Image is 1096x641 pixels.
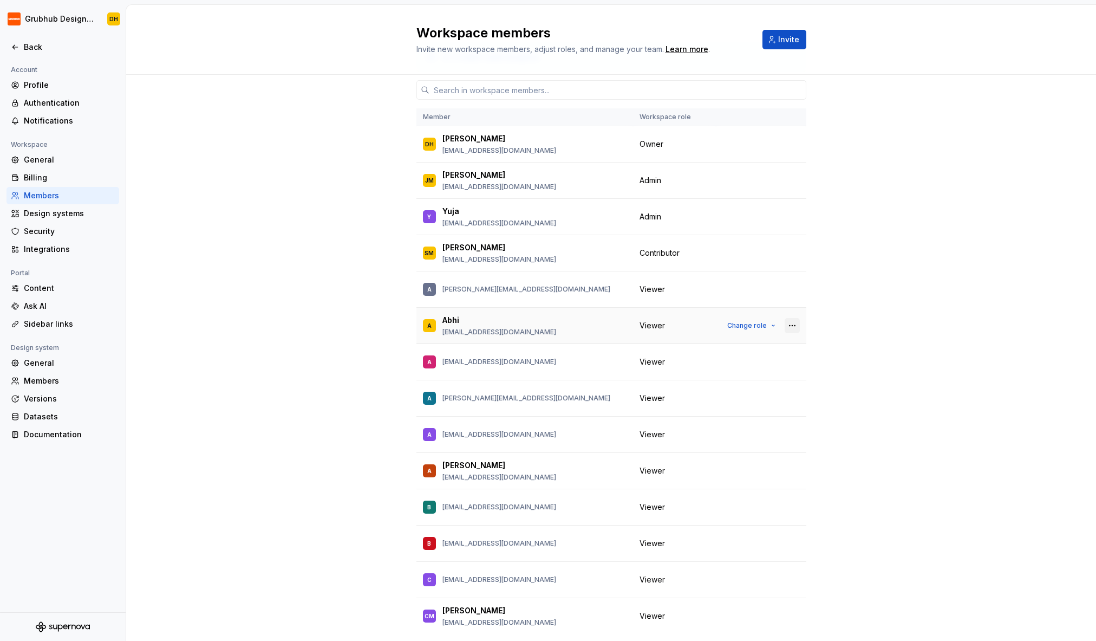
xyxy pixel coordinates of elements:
button: Change role [722,318,780,333]
p: [EMAIL_ADDRESS][DOMAIN_NAME] [442,255,556,264]
span: Contributor [640,248,680,258]
div: Notifications [24,115,115,126]
div: Account [6,63,42,76]
div: Authentication [24,98,115,108]
div: A [427,320,432,331]
div: Back [24,42,115,53]
a: Integrations [6,241,119,258]
p: [PERSON_NAME] [442,460,505,471]
div: CM [425,611,434,621]
a: General [6,151,119,169]
div: Portal [6,267,34,280]
div: C [427,574,432,585]
th: Member [416,108,633,126]
a: Datasets [6,408,119,425]
div: Security [24,226,115,237]
a: Authentication [6,94,119,112]
span: Admin [640,211,661,222]
span: Viewer [640,429,665,440]
div: Documentation [24,429,115,440]
p: [EMAIL_ADDRESS][DOMAIN_NAME] [442,503,556,511]
span: Change role [727,321,767,330]
p: [PERSON_NAME] [442,170,505,180]
div: Datasets [24,411,115,422]
a: Notifications [6,112,119,130]
a: Security [6,223,119,240]
a: Supernova Logo [36,621,90,632]
span: . [664,46,710,54]
p: Abhi [442,315,459,326]
div: A [427,465,432,476]
div: A [427,429,432,440]
button: Invite [762,30,806,49]
div: Versions [24,393,115,404]
span: Viewer [640,284,665,295]
p: [EMAIL_ADDRESS][DOMAIN_NAME] [442,473,556,482]
span: Owner [640,139,663,150]
p: [EMAIL_ADDRESS][DOMAIN_NAME] [442,618,556,627]
p: [PERSON_NAME] [442,133,505,144]
div: Profile [24,80,115,90]
div: DH [425,139,434,150]
div: Y [427,211,431,222]
div: Design system [6,341,63,354]
span: Viewer [640,538,665,549]
div: General [24,358,115,368]
span: Invite [778,34,799,45]
p: [EMAIL_ADDRESS][DOMAIN_NAME] [442,146,556,155]
a: General [6,354,119,372]
span: Admin [640,175,661,186]
div: JM [425,175,434,186]
div: DH [109,15,118,23]
div: Content [24,283,115,294]
p: Yuja [442,206,459,217]
a: Ask AI [6,297,119,315]
div: Billing [24,172,115,183]
a: Profile [6,76,119,94]
div: Members [24,190,115,201]
p: [EMAIL_ADDRESS][DOMAIN_NAME] [442,219,556,228]
p: [PERSON_NAME][EMAIL_ADDRESS][DOMAIN_NAME] [442,285,610,294]
div: A [427,357,432,367]
div: B [427,538,431,549]
a: Documentation [6,426,119,443]
div: Ask AI [24,301,115,312]
p: [EMAIL_ADDRESS][DOMAIN_NAME] [442,430,556,439]
div: Grubhub Design System [25,14,94,24]
input: Search in workspace members... [429,80,806,100]
a: Sidebar links [6,315,119,333]
span: Invite new workspace members, adjust roles, and manage your team. [416,44,664,54]
div: B [427,502,431,513]
a: Design systems [6,205,119,222]
div: Workspace [6,138,52,151]
a: Billing [6,169,119,186]
p: [PERSON_NAME] [442,605,505,616]
p: [EMAIL_ADDRESS][DOMAIN_NAME] [442,183,556,191]
span: Viewer [640,574,665,585]
a: Learn more [666,44,708,55]
span: Viewer [640,393,665,404]
a: Members [6,372,119,390]
div: Design systems [24,208,115,219]
p: [EMAIL_ADDRESS][DOMAIN_NAME] [442,539,556,548]
button: Grubhub Design SystemDH [2,7,123,31]
p: [EMAIL_ADDRESS][DOMAIN_NAME] [442,575,556,584]
span: Viewer [640,357,665,367]
p: [EMAIL_ADDRESS][DOMAIN_NAME] [442,328,556,336]
span: Viewer [640,320,665,331]
span: Viewer [640,611,665,621]
div: A [427,284,432,295]
p: [PERSON_NAME] [442,242,505,253]
span: Viewer [640,465,665,476]
div: Members [24,375,115,386]
th: Workspace role [633,108,716,126]
div: A [427,393,432,404]
div: Sidebar links [24,319,115,329]
span: Viewer [640,502,665,513]
p: [PERSON_NAME][EMAIL_ADDRESS][DOMAIN_NAME] [442,394,610,403]
h2: Workspace members [416,24,749,42]
a: Content [6,280,119,297]
a: Back [6,38,119,56]
div: SM [425,248,434,258]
